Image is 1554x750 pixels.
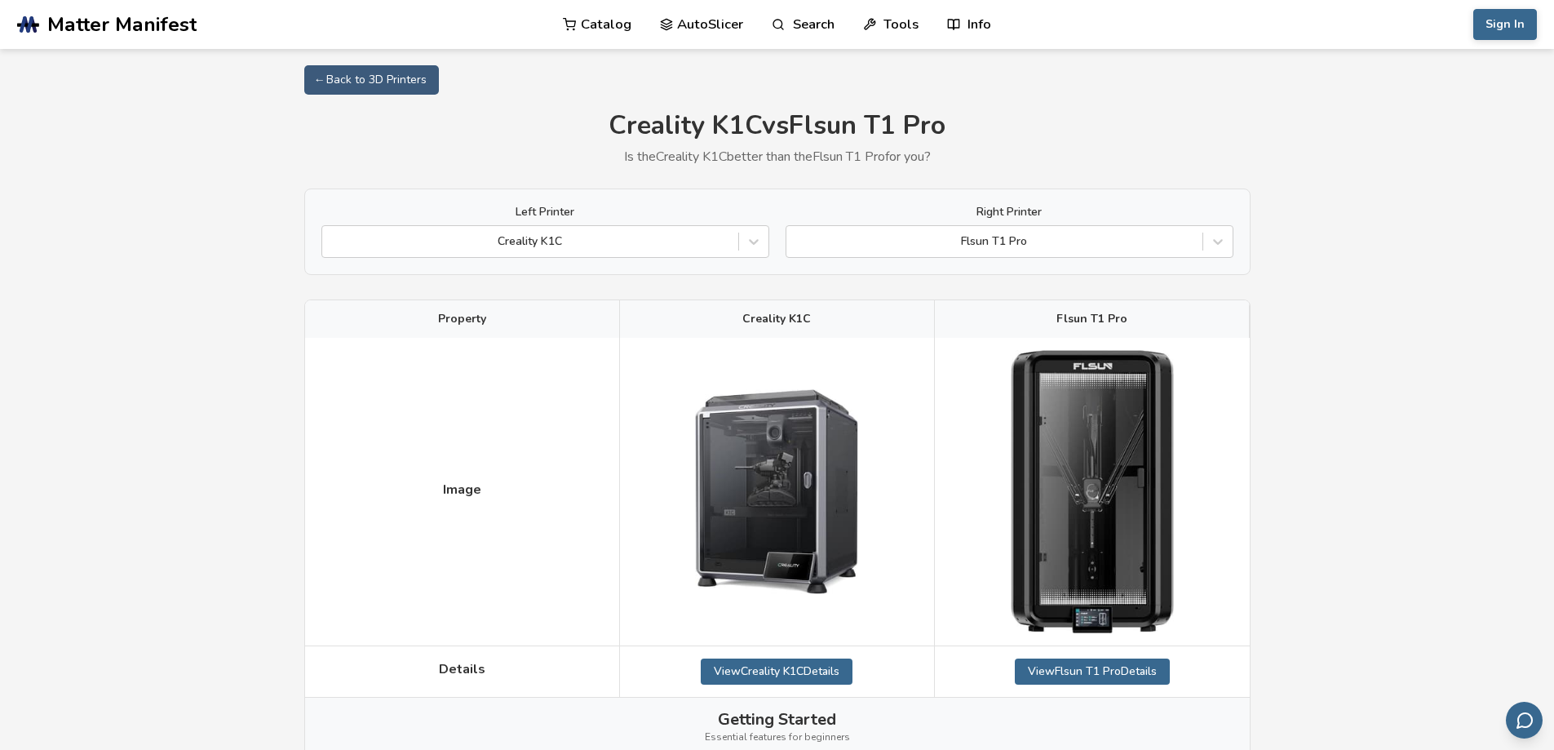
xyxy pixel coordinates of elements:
[304,149,1251,164] p: Is the Creality K1C better than the Flsun T1 Pro for you?
[443,482,481,497] span: Image
[695,389,858,594] img: Creality K1C
[321,206,769,219] label: Left Printer
[47,13,197,36] span: Matter Manifest
[701,659,852,685] a: ViewCreality K1CDetails
[1473,9,1537,40] button: Sign In
[304,65,439,95] a: ← Back to 3D Printers
[330,235,334,248] input: Creality K1C
[705,732,850,743] span: Essential features for beginners
[742,313,811,326] span: Creality K1C
[439,662,485,677] span: Details
[795,235,798,248] input: Flsun T1 Pro
[718,710,836,729] span: Getting Started
[304,111,1251,141] h1: Creality K1C vs Flsun T1 Pro
[1015,659,1170,685] a: ViewFlsun T1 ProDetails
[438,313,486,326] span: Property
[1011,350,1174,632] img: Flsun T1 Pro
[1056,313,1127,326] span: Flsun T1 Pro
[1506,702,1543,739] button: Send feedback via email
[786,206,1233,219] label: Right Printer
